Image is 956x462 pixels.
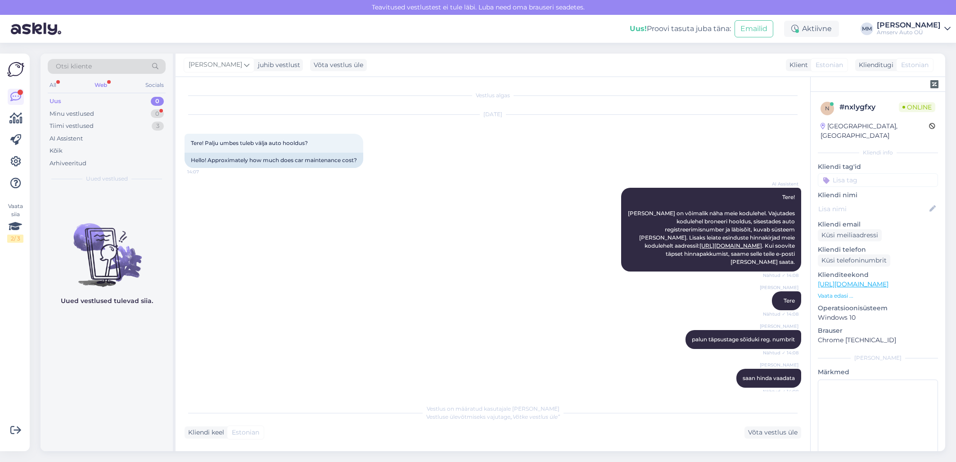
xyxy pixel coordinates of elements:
div: All [48,79,58,91]
div: juhib vestlust [254,60,300,70]
img: zendesk [930,80,938,88]
span: Online [899,102,935,112]
span: Tere [784,297,795,304]
div: Uus [50,97,61,106]
p: Windows 10 [818,313,938,322]
div: Tiimi vestlused [50,122,94,131]
a: [URL][DOMAIN_NAME] [699,242,762,249]
div: Minu vestlused [50,109,94,118]
div: # nxlygfxy [839,102,899,113]
img: Askly Logo [7,61,24,78]
div: Hello! Approximately how much does car maintenance cost? [185,153,363,168]
div: Socials [144,79,166,91]
span: Vestlus on määratud kasutajale [PERSON_NAME] [427,405,559,412]
input: Lisa nimi [818,204,928,214]
span: [PERSON_NAME] [189,60,242,70]
span: Nähtud ✓ 14:08 [763,311,798,317]
button: Emailid [735,20,773,37]
div: 3 [152,122,164,131]
input: Lisa tag [818,173,938,187]
div: 0 [151,97,164,106]
div: Aktiivne [784,21,839,37]
p: Brauser [818,326,938,335]
span: palun täpsustage sõiduki reg. numbrit [692,336,795,343]
span: Vestluse ülevõtmiseks vajutage [426,413,560,420]
div: Võta vestlus üle [744,426,801,439]
span: Tere! [PERSON_NAME] on võimalik näha meie kodulehel. Vajutades kodulehel broneeri hooldus, sisest... [628,194,796,265]
span: [PERSON_NAME] [760,323,798,330]
div: Amserv Auto OÜ [877,29,941,36]
div: Kliendi keel [185,428,224,437]
b: Uus! [630,24,647,33]
div: Küsi meiliaadressi [818,229,882,241]
div: Arhiveeritud [50,159,86,168]
div: 0 [151,109,164,118]
div: [PERSON_NAME] [877,22,941,29]
div: Web [93,79,109,91]
span: Estonian [901,60,929,70]
span: Otsi kliente [56,62,92,71]
div: 2 / 3 [7,235,23,243]
div: Klienditugi [855,60,893,70]
a: [URL][DOMAIN_NAME] [818,280,888,288]
p: Kliendi telefon [818,245,938,254]
div: [PERSON_NAME] [818,354,938,362]
div: [GEOGRAPHIC_DATA], [GEOGRAPHIC_DATA] [821,122,929,140]
p: Kliendi nimi [818,190,938,200]
span: 14:07 [187,168,221,175]
p: Märkmed [818,367,938,377]
span: Nähtud ✓ 14:08 [763,388,798,395]
p: Kliendi email [818,220,938,229]
span: Estonian [816,60,843,70]
span: Nähtud ✓ 14:08 [763,349,798,356]
span: Tere! Palju umbes tuleb välja auto hooldus? [191,140,308,146]
div: Vaata siia [7,202,23,243]
div: Klient [786,60,808,70]
div: MM [861,23,873,35]
span: [PERSON_NAME] [760,362,798,368]
span: AI Assistent [765,181,798,187]
a: [PERSON_NAME]Amserv Auto OÜ [877,22,951,36]
div: Proovi tasuta juba täna: [630,23,731,34]
span: Uued vestlused [86,175,128,183]
p: Vaata edasi ... [818,292,938,300]
span: saan hinda vaadata [743,375,795,381]
div: AI Assistent [50,134,83,143]
p: Operatsioonisüsteem [818,303,938,313]
span: Estonian [232,428,259,437]
span: Nähtud ✓ 14:08 [763,272,798,279]
div: Kliendi info [818,149,938,157]
p: Uued vestlused tulevad siia. [61,296,153,306]
div: Küsi telefoninumbrit [818,254,890,267]
img: No chats [41,207,173,288]
p: Klienditeekond [818,270,938,280]
span: [PERSON_NAME] [760,284,798,291]
span: n [825,105,830,112]
div: Kõik [50,146,63,155]
div: [DATE] [185,110,801,118]
div: Vestlus algas [185,91,801,100]
p: Chrome [TECHNICAL_ID] [818,335,938,345]
p: Kliendi tag'id [818,162,938,172]
i: „Võtke vestlus üle” [510,413,560,420]
div: Võta vestlus üle [310,59,367,71]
